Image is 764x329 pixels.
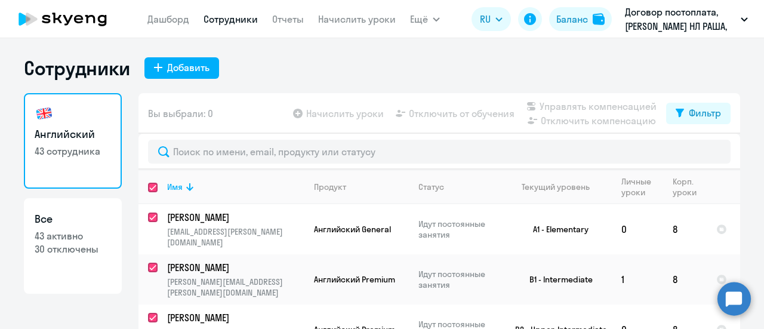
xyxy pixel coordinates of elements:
div: Личные уроки [621,176,655,198]
a: [PERSON_NAME] [167,311,304,324]
span: Ещё [410,12,428,26]
td: 0 [612,204,663,254]
a: [PERSON_NAME] [167,261,304,274]
button: Договор постоплата, [PERSON_NAME] НЛ РАША, ООО [619,5,754,33]
a: Сотрудники [204,13,258,25]
div: Продукт [314,182,408,192]
div: Фильтр [689,106,721,120]
div: Имя [167,182,183,192]
p: [PERSON_NAME][EMAIL_ADDRESS][PERSON_NAME][DOMAIN_NAME] [167,276,304,298]
button: Балансbalance [549,7,612,31]
img: balance [593,13,605,25]
button: RU [472,7,511,31]
input: Поиск по имени, email, продукту или статусу [148,140,731,164]
span: Английский Premium [314,274,395,285]
p: [EMAIL_ADDRESS][PERSON_NAME][DOMAIN_NAME] [167,226,304,248]
img: english [35,104,54,123]
a: Начислить уроки [318,13,396,25]
div: Личные уроки [621,176,663,198]
div: Корп. уроки [673,176,706,198]
div: Текущий уровень [522,182,590,192]
p: 43 активно [35,229,111,242]
p: [PERSON_NAME] [167,311,302,324]
a: Дашборд [147,13,189,25]
div: Имя [167,182,304,192]
td: 1 [612,254,663,305]
a: Все43 активно30 отключены [24,198,122,294]
div: Статус [418,182,500,192]
td: A1 - Elementary [501,204,612,254]
button: Ещё [410,7,440,31]
span: Вы выбрали: 0 [148,106,213,121]
span: RU [480,12,491,26]
h3: Английский [35,127,111,142]
a: [PERSON_NAME] [167,211,304,224]
div: Корп. уроки [673,176,698,198]
p: 43 сотрудника [35,144,111,158]
p: Идут постоянные занятия [418,269,500,290]
button: Фильтр [666,103,731,124]
h1: Сотрудники [24,56,130,80]
div: Статус [418,182,444,192]
span: Английский General [314,224,391,235]
div: Баланс [556,12,588,26]
p: Идут постоянные занятия [418,219,500,240]
button: Добавить [144,57,219,79]
p: [PERSON_NAME] [167,211,302,224]
h3: Все [35,211,111,227]
td: 8 [663,204,707,254]
td: B1 - Intermediate [501,254,612,305]
div: Добавить [167,60,210,75]
p: Договор постоплата, [PERSON_NAME] НЛ РАША, ООО [625,5,736,33]
div: Текущий уровень [510,182,611,192]
a: Отчеты [272,13,304,25]
div: Продукт [314,182,346,192]
p: [PERSON_NAME] [167,261,302,274]
td: 8 [663,254,707,305]
a: Английский43 сотрудника [24,93,122,189]
p: 30 отключены [35,242,111,256]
